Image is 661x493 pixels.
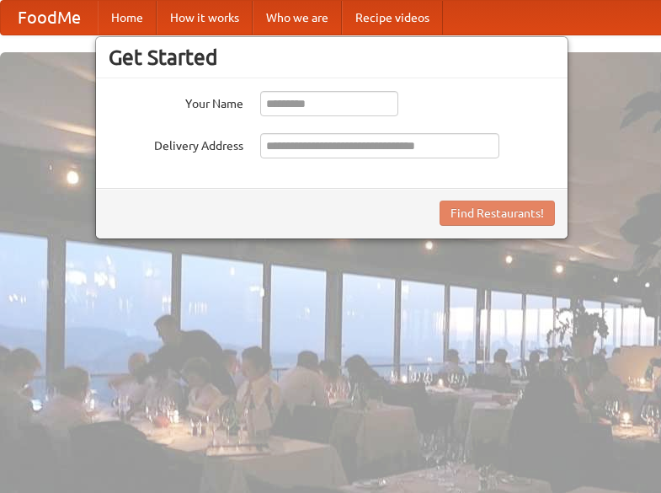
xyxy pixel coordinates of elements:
[157,1,253,35] a: How it works
[98,1,157,35] a: Home
[1,1,98,35] a: FoodMe
[109,133,243,154] label: Delivery Address
[342,1,443,35] a: Recipe videos
[109,45,555,70] h3: Get Started
[253,1,342,35] a: Who we are
[109,91,243,112] label: Your Name
[440,201,555,226] button: Find Restaurants!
